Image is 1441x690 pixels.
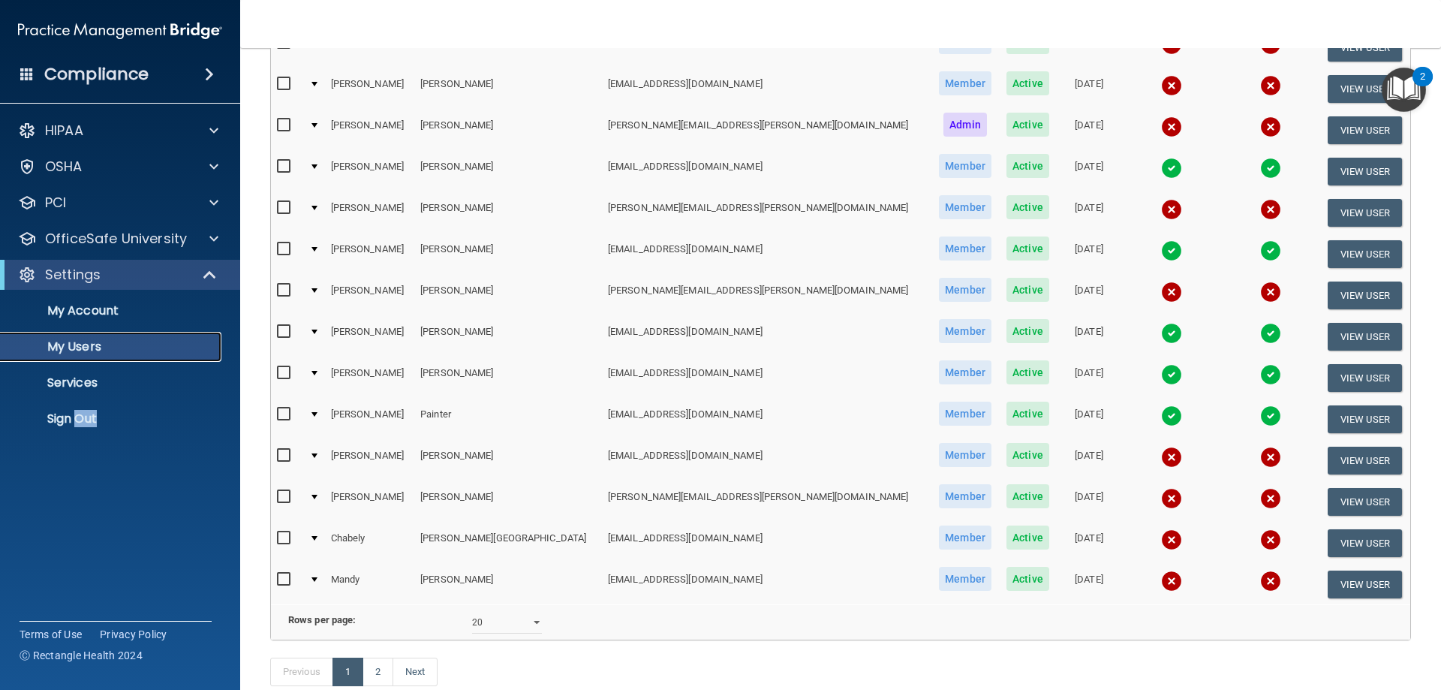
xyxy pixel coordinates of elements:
p: Sign Out [10,411,215,426]
td: [EMAIL_ADDRESS][DOMAIN_NAME] [602,151,931,192]
span: Member [939,237,991,261]
img: tick.e7d51cea.svg [1260,405,1281,426]
span: Member [939,71,991,95]
p: My Users [10,339,215,354]
img: tick.e7d51cea.svg [1161,405,1182,426]
p: Settings [45,266,101,284]
a: OfficeSafe University [18,230,218,248]
td: [PERSON_NAME] [325,316,414,357]
button: View User [1328,282,1402,309]
img: cross.ca9f0e7f.svg [1161,571,1182,592]
img: cross.ca9f0e7f.svg [1161,199,1182,220]
td: [DATE] [1057,275,1121,316]
img: tick.e7d51cea.svg [1260,323,1281,344]
td: [PERSON_NAME] [325,68,414,110]
img: cross.ca9f0e7f.svg [1161,282,1182,303]
img: cross.ca9f0e7f.svg [1260,282,1281,303]
a: Privacy Policy [100,627,167,642]
span: Member [939,195,991,219]
span: Active [1006,484,1049,508]
button: View User [1328,571,1402,598]
iframe: Drift Widget Chat Controller [1181,583,1423,643]
td: [PERSON_NAME][GEOGRAPHIC_DATA] [414,523,602,564]
td: [DATE] [1057,564,1121,604]
td: Painter [414,399,602,440]
td: [EMAIL_ADDRESS][DOMAIN_NAME] [602,399,931,440]
span: Active [1006,195,1049,219]
button: Open Resource Center, 2 new notifications [1382,68,1426,112]
p: HIPAA [45,122,83,140]
td: [DATE] [1057,440,1121,481]
img: tick.e7d51cea.svg [1161,158,1182,179]
img: cross.ca9f0e7f.svg [1161,447,1182,468]
td: [PERSON_NAME][EMAIL_ADDRESS][PERSON_NAME][DOMAIN_NAME] [602,192,931,234]
h4: Compliance [44,64,149,85]
span: Active [1006,319,1049,343]
button: View User [1328,240,1402,268]
td: [DATE] [1057,316,1121,357]
img: cross.ca9f0e7f.svg [1260,116,1281,137]
button: View User [1328,364,1402,392]
td: [PERSON_NAME] [414,68,602,110]
span: Active [1006,360,1049,384]
img: tick.e7d51cea.svg [1161,240,1182,261]
span: Active [1006,443,1049,467]
span: Member [939,526,991,550]
td: [PERSON_NAME] [414,192,602,234]
button: View User [1328,529,1402,557]
td: [EMAIL_ADDRESS][DOMAIN_NAME] [602,523,931,564]
img: cross.ca9f0e7f.svg [1260,571,1281,592]
td: [PERSON_NAME] [414,275,602,316]
p: PCI [45,194,66,212]
span: Ⓒ Rectangle Health 2024 [20,648,143,663]
a: PCI [18,194,218,212]
img: cross.ca9f0e7f.svg [1260,75,1281,96]
button: View User [1328,199,1402,227]
p: Services [10,375,215,390]
button: View User [1328,488,1402,516]
b: Rows per page: [288,614,356,625]
td: [PERSON_NAME] [325,481,414,523]
img: tick.e7d51cea.svg [1161,323,1182,344]
td: [PERSON_NAME] [325,151,414,192]
td: [EMAIL_ADDRESS][DOMAIN_NAME] [602,440,931,481]
span: Member [939,443,991,467]
td: [EMAIL_ADDRESS][DOMAIN_NAME] [602,68,931,110]
a: Terms of Use [20,627,82,642]
span: Member [939,402,991,426]
span: Active [1006,113,1049,137]
span: Active [1006,154,1049,178]
a: Next [393,658,438,686]
img: cross.ca9f0e7f.svg [1161,116,1182,137]
a: Previous [270,658,333,686]
td: [EMAIL_ADDRESS][DOMAIN_NAME] [602,27,931,68]
a: 1 [332,658,363,686]
td: [PERSON_NAME] [325,399,414,440]
a: OSHA [18,158,218,176]
td: [DATE] [1057,523,1121,564]
td: [EMAIL_ADDRESS][DOMAIN_NAME] [602,234,931,275]
img: cross.ca9f0e7f.svg [1260,199,1281,220]
a: Settings [18,266,218,284]
td: [DATE] [1057,27,1121,68]
td: [PERSON_NAME] [325,110,414,151]
td: Mandy [325,564,414,604]
span: Active [1006,526,1049,550]
img: cross.ca9f0e7f.svg [1260,529,1281,550]
span: Member [939,154,991,178]
span: Member [939,319,991,343]
button: View User [1328,75,1402,103]
img: PMB logo [18,16,222,46]
td: [PERSON_NAME] [325,192,414,234]
span: Member [939,484,991,508]
td: [PERSON_NAME] [414,481,602,523]
td: [PERSON_NAME] [414,564,602,604]
button: View User [1328,447,1402,475]
p: OfficeSafe University [45,230,187,248]
span: Admin [943,113,987,137]
td: [DATE] [1057,234,1121,275]
span: Member [939,567,991,591]
img: tick.e7d51cea.svg [1260,240,1281,261]
a: 2 [363,658,393,686]
button: View User [1328,158,1402,185]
